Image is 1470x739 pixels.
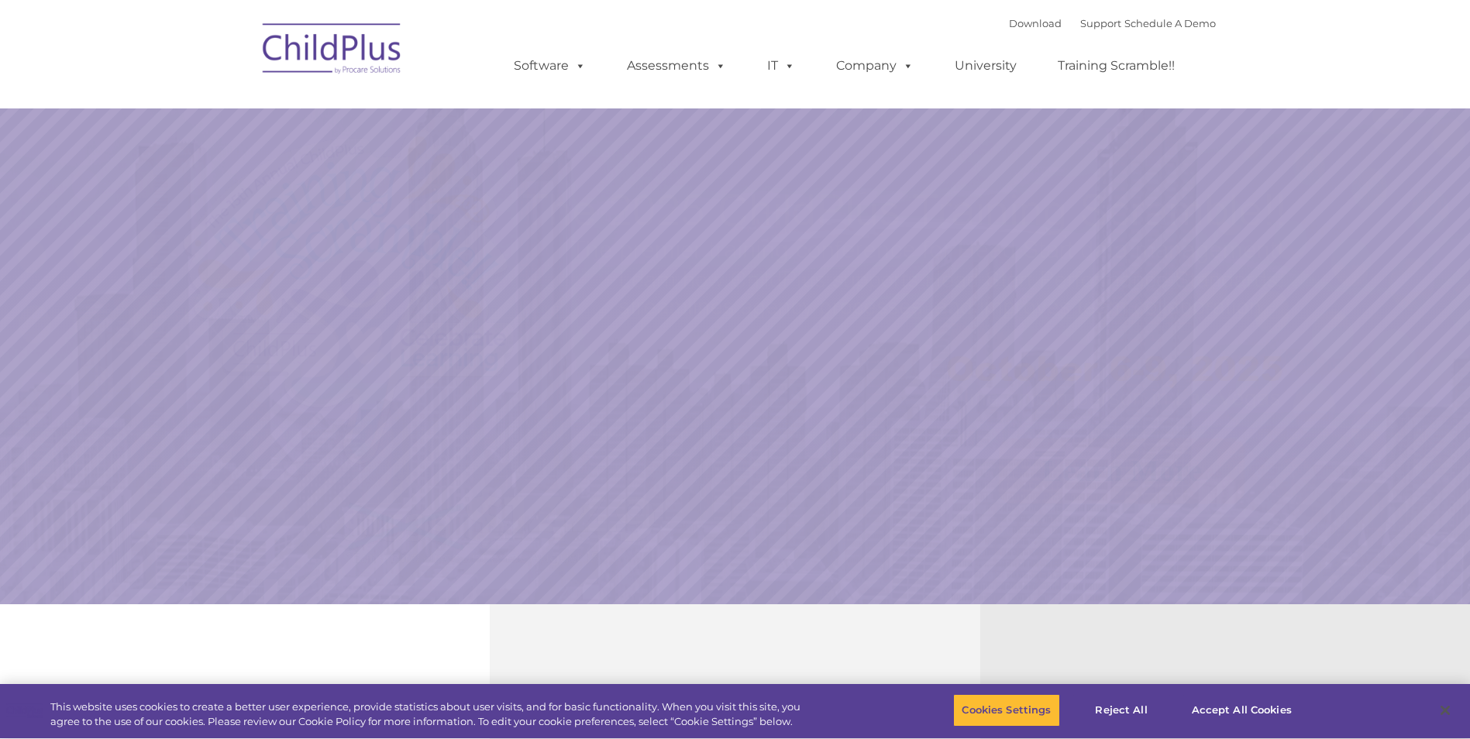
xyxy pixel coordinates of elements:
[1009,17,1062,29] a: Download
[752,50,811,81] a: IT
[1073,694,1170,727] button: Reject All
[1183,694,1300,727] button: Accept All Cookies
[255,12,410,90] img: ChildPlus by Procare Solutions
[498,50,601,81] a: Software
[1042,50,1190,81] a: Training Scramble!!
[215,166,281,177] span: Phone number
[999,438,1245,504] a: Learn More
[953,694,1059,727] button: Cookies Settings
[821,50,929,81] a: Company
[611,50,742,81] a: Assessments
[1428,693,1462,727] button: Close
[939,50,1032,81] a: University
[1009,17,1216,29] font: |
[215,102,263,114] span: Last name
[50,699,808,730] div: This website uses cookies to create a better user experience, provide statistics about user visit...
[1124,17,1216,29] a: Schedule A Demo
[1080,17,1121,29] a: Support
